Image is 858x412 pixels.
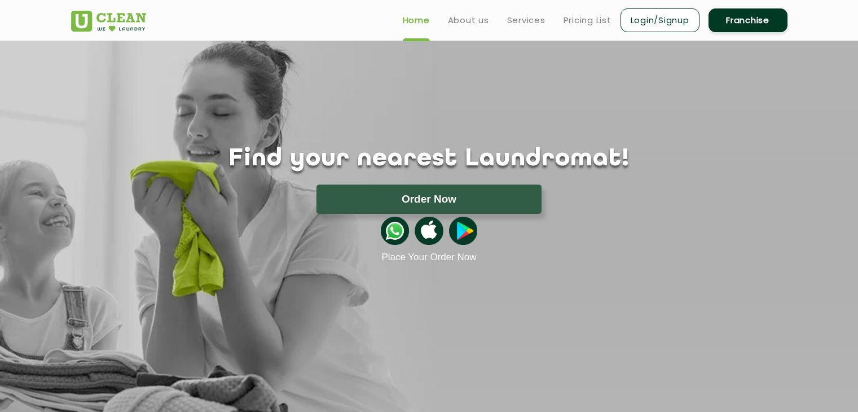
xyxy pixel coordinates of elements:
a: Home [403,14,430,27]
img: UClean Laundry and Dry Cleaning [71,11,146,32]
a: Franchise [709,8,787,32]
img: whatsappicon.png [381,217,409,245]
img: playstoreicon.png [449,217,477,245]
img: apple-icon.png [415,217,443,245]
a: Login/Signup [621,8,699,32]
a: Services [507,14,545,27]
button: Order Now [316,185,542,214]
h1: Find your nearest Laundromat! [63,145,796,173]
a: Place Your Order Now [381,252,476,263]
a: Pricing List [564,14,611,27]
a: About us [448,14,489,27]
